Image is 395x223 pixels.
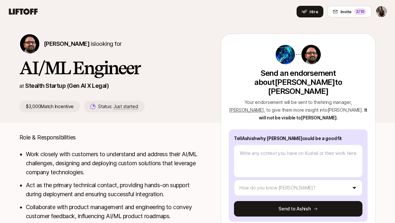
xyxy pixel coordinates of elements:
p: Role & Responsibilities [19,133,200,142]
div: 2 /10 [354,8,366,15]
li: Work closely with customers to understand and address their AI/ML challenges, designing and deplo... [26,150,200,177]
img: ACg8ocJhuSPPHASv6bBNxuU40oYgJoQQKRbccOIjN_lRY_iOmON15fQ=s160-c [276,45,295,64]
span: [PERSON_NAME] [229,107,264,113]
p: Stealth Startup (Gen AI X Legal) [25,81,109,90]
span: Invite [340,8,351,15]
p: Status: [98,103,138,110]
span: It will not be visible to [PERSON_NAME] . [259,107,367,120]
li: Act as the primary technical contact, providing hands-on support during deployment and ensuring s... [26,181,200,199]
p: Tell Ashish why [PERSON_NAME] could be a good fit [234,135,362,142]
img: Ciara Cornette [376,6,387,17]
span: [PERSON_NAME] [44,40,89,47]
span: Hire [309,8,318,15]
li: Collaborate with product management and engineering to convey customer feedback, influencing AI/M... [26,203,200,221]
button: Hire [297,6,323,17]
button: Invite2/10 [327,6,372,17]
h1: AI/ML Engineer [19,58,200,77]
p: $3,000 Match Incentive [19,101,80,112]
p: at [19,82,24,90]
span: Your endorsement will be sent to the hiring manager , , to give them more insight into [PERSON_NA... [229,99,363,113]
p: is looking for [44,39,121,48]
button: Send to Ashish [234,201,362,217]
p: Send an endorsement about [PERSON_NAME] to [PERSON_NAME] [229,69,368,96]
img: Ashish Agrawal [301,45,321,64]
span: Just started [114,104,138,109]
img: Ashish Agrawal [20,34,39,54]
